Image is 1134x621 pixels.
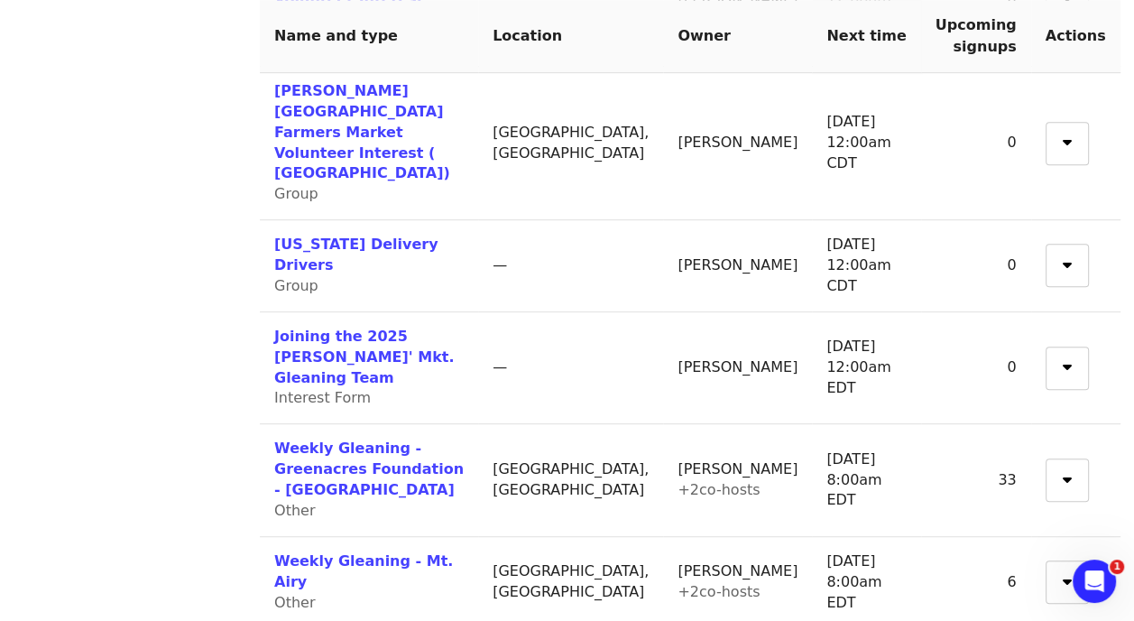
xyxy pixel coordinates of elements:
[812,220,920,312] td: [DATE] 12:00am CDT
[936,16,1017,55] span: Upcoming signups
[493,255,649,276] div: —
[1063,468,1072,486] i: sort-down icon
[812,312,920,425] td: [DATE] 12:00am EDT
[1063,254,1072,271] i: sort-down icon
[274,594,315,611] span: Other
[493,357,649,378] div: —
[663,67,812,220] td: [PERSON_NAME]
[274,185,318,202] span: Group
[663,312,812,425] td: [PERSON_NAME]
[493,123,649,164] div: [GEOGRAPHIC_DATA], [GEOGRAPHIC_DATA]
[1063,131,1072,148] i: sort-down icon
[493,561,649,603] div: [GEOGRAPHIC_DATA], [GEOGRAPHIC_DATA]
[274,502,315,519] span: Other
[678,582,797,603] div: + 2 co-host s
[274,552,453,590] a: Weekly Gleaning - Mt. Airy
[678,480,797,501] div: + 2 co-host s
[936,357,1017,378] div: 0
[274,440,464,498] a: Weekly Gleaning - Greenacres Foundation - [GEOGRAPHIC_DATA]
[274,389,371,406] span: Interest Form
[936,572,1017,593] div: 6
[1073,560,1116,603] iframe: Intercom live chat
[936,133,1017,153] div: 0
[493,459,649,501] div: [GEOGRAPHIC_DATA], [GEOGRAPHIC_DATA]
[1063,570,1072,588] i: sort-down icon
[812,67,920,220] td: [DATE] 12:00am CDT
[812,424,920,537] td: [DATE] 8:00am EDT
[663,220,812,312] td: [PERSON_NAME]
[936,255,1017,276] div: 0
[1063,356,1072,373] i: sort-down icon
[274,82,450,182] a: [PERSON_NAME][GEOGRAPHIC_DATA] Farmers Market Volunteer Interest ( [GEOGRAPHIC_DATA])
[663,424,812,537] td: [PERSON_NAME]
[274,277,318,294] span: Group
[936,470,1017,491] div: 33
[274,236,438,273] a: [US_STATE] Delivery Drivers
[1110,560,1124,574] span: 1
[274,328,455,386] a: Joining the 2025 [PERSON_NAME]' Mkt. Gleaning Team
